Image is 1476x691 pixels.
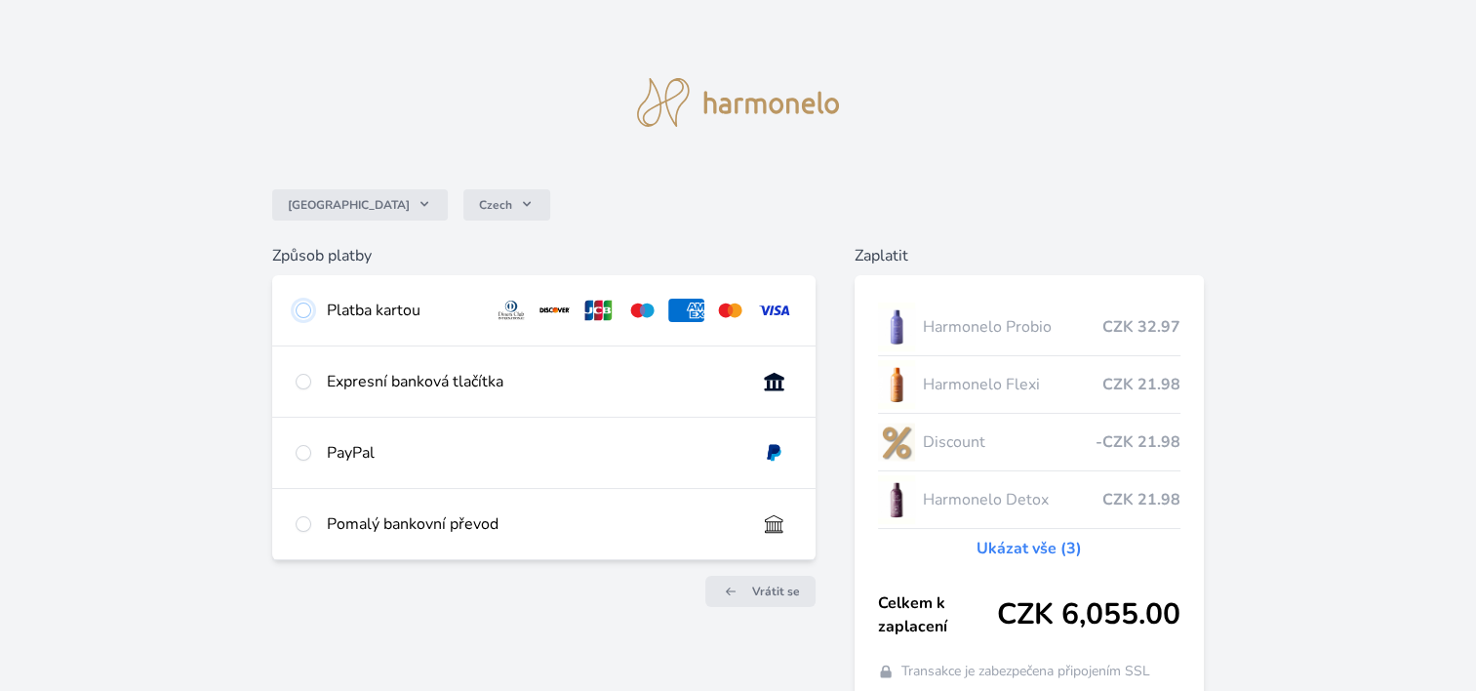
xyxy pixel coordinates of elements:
[878,418,915,467] img: discount-lo.png
[494,299,530,322] img: diners.svg
[923,488,1102,511] span: Harmonelo Detox
[923,315,1102,339] span: Harmonelo Probio
[327,299,478,322] div: Platba kartou
[272,244,816,267] h6: Způsob platby
[1096,430,1180,454] span: -CZK 21.98
[977,537,1082,560] a: Ukázat vše (3)
[901,662,1150,681] span: Transakce je zabezpečena připojením SSL
[756,512,792,536] img: bankTransfer_IBAN.svg
[997,597,1180,632] span: CZK 6,055.00
[1102,488,1180,511] span: CZK 21.98
[580,299,617,322] img: jcb.svg
[624,299,660,322] img: maestro.svg
[756,441,792,465] img: paypal.svg
[923,430,1096,454] span: Discount
[923,373,1102,396] span: Harmonelo Flexi
[878,591,997,638] span: Celkem k zaplacení
[855,244,1204,267] h6: Zaplatit
[878,303,915,351] img: CLEAN_PROBIO_se_stinem_x-lo.jpg
[272,189,448,221] button: [GEOGRAPHIC_DATA]
[668,299,704,322] img: amex.svg
[878,475,915,524] img: DETOX_se_stinem_x-lo.jpg
[878,360,915,409] img: CLEAN_FLEXI_se_stinem_x-hi_(1)-lo.jpg
[756,370,792,393] img: onlineBanking_CZ.svg
[1102,373,1180,396] span: CZK 21.98
[327,370,740,393] div: Expresní banková tlačítka
[712,299,748,322] img: mc.svg
[705,576,816,607] a: Vrátit se
[637,78,840,127] img: logo.svg
[752,584,800,599] span: Vrátit se
[327,441,740,465] div: PayPal
[756,299,792,322] img: visa.svg
[327,512,740,536] div: Pomalý bankovní převod
[288,197,410,213] span: [GEOGRAPHIC_DATA]
[463,189,550,221] button: Czech
[1102,315,1180,339] span: CZK 32.97
[479,197,512,213] span: Czech
[537,299,573,322] img: discover.svg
